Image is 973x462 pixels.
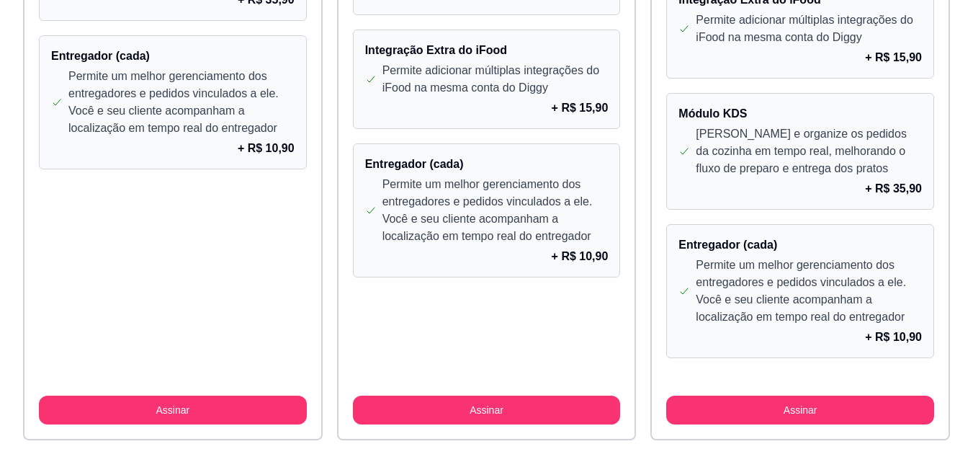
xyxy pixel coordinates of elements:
h4: Entregador (cada) [365,156,609,173]
p: + R$ 10,90 [238,140,295,157]
p: Permite um melhor gerenciamento dos entregadores e pedidos vinculados a ele. Você e seu cliente a... [382,176,609,245]
h4: Módulo KDS [678,105,922,123]
p: + R$ 10,90 [552,248,609,265]
button: Assinar [666,396,934,425]
p: Permite um melhor gerenciamento dos entregadores e pedidos vinculados a ele. Você e seu cliente a... [68,68,295,137]
p: + R$ 15,90 [552,99,609,117]
button: Assinar [39,396,307,425]
button: Assinar [353,396,621,425]
p: + R$ 10,90 [865,329,922,346]
h4: Integração Extra do iFood [365,42,609,59]
p: + R$ 35,90 [865,180,922,197]
p: Permite adicionar múltiplas integrações do iFood na mesma conta do Diggy [382,62,609,97]
h4: Entregador (cada) [51,48,295,65]
p: Permite um melhor gerenciamento dos entregadores e pedidos vinculados a ele. Você e seu cliente a... [696,257,922,326]
p: [PERSON_NAME] e organize os pedidos da cozinha em tempo real, melhorando o fluxo de preparo e ent... [696,125,922,177]
p: + R$ 15,90 [865,49,922,66]
p: Permite adicionar múltiplas integrações do iFood na mesma conta do Diggy [696,12,922,46]
h4: Entregador (cada) [678,236,922,254]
